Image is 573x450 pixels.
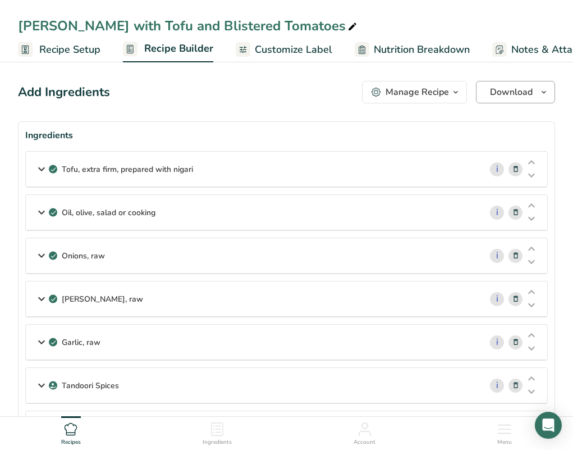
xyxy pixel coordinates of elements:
[490,206,504,220] a: i
[26,152,547,187] div: Tofu, extra firm, prepared with nigari i
[476,81,555,103] button: Download
[490,162,504,176] a: i
[374,42,470,57] span: Nutrition Breakdown
[18,83,110,102] div: Add Ingredients
[18,37,100,62] a: Recipe Setup
[490,85,533,99] span: Download
[490,335,504,349] a: i
[26,238,547,274] div: Onions, raw i
[203,438,232,447] span: Ingredients
[39,42,100,57] span: Recipe Setup
[26,195,547,230] div: Oil, olive, salad or cooking i
[26,411,547,447] div: Chickpeas (garbanzo beans, bengal gram), mature seeds, raw i
[26,325,547,360] div: Garlic, raw i
[236,37,332,62] a: Customize Label
[61,417,81,447] a: Recipes
[490,292,504,306] a: i
[62,250,105,262] p: Onions, raw
[362,81,467,103] button: Manage Recipe
[62,163,193,175] p: Tofu, extra firm, prepared with nigari
[26,368,547,403] div: Tandoori Spices i
[354,438,375,447] span: Account
[354,417,375,447] a: Account
[61,438,81,447] span: Recipes
[490,379,504,393] a: i
[62,293,143,305] p: [PERSON_NAME], raw
[203,417,232,447] a: Ingredients
[62,337,100,348] p: Garlic, raw
[25,129,548,142] div: Ingredients
[535,412,562,439] div: Open Intercom Messenger
[123,36,213,63] a: Recipe Builder
[255,42,332,57] span: Customize Label
[18,16,359,36] div: [PERSON_NAME] with Tofu and Blistered Tomatoes
[62,380,119,392] p: Tandoori Spices
[26,281,547,317] div: [PERSON_NAME], raw i
[355,37,470,62] a: Nutrition Breakdown
[490,249,504,263] a: i
[62,207,155,219] p: Oil, olive, salad or cooking
[144,41,213,56] span: Recipe Builder
[497,438,512,447] span: Menu
[386,85,449,99] div: Manage Recipe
